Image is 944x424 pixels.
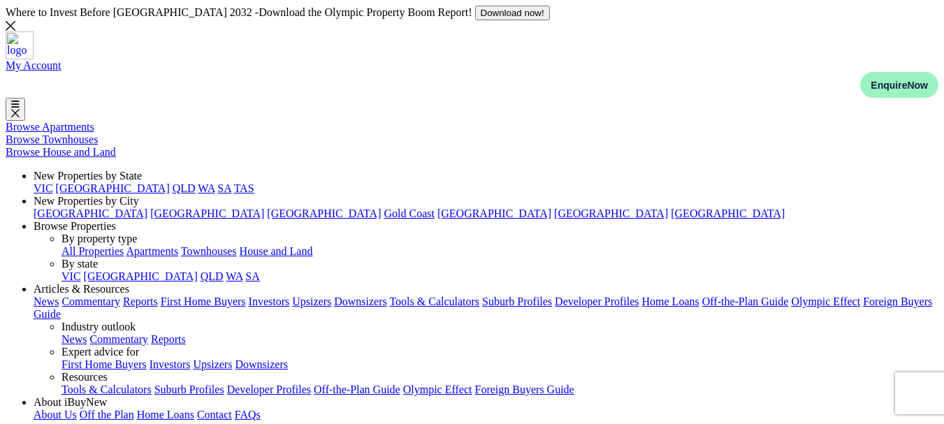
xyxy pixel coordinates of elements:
[389,295,479,307] a: Tools & Calculators
[235,409,261,421] a: FAQs
[475,383,574,395] a: Foreign Buyers Guide
[6,31,938,59] a: navigations
[860,72,938,98] button: EnquireNow
[181,245,237,257] a: Townhouses
[34,283,129,295] a: Articles & Resources
[151,333,186,345] a: Reports
[61,245,124,257] a: All Properties
[259,6,472,18] span: Download the Olympic Property Boom Report!
[34,220,116,232] a: Browse Properties
[61,346,139,358] a: Expert advice for
[61,233,137,244] a: By property type
[150,207,264,219] a: [GEOGRAPHIC_DATA]
[201,270,224,282] a: QLD
[555,295,639,307] a: Developer Profiles
[161,295,246,307] a: First Home Buyers
[6,31,34,59] img: logo
[482,295,552,307] a: Suburb Profiles
[61,258,98,270] a: By state
[61,383,152,395] a: Tools & Calculators
[34,295,59,307] a: News
[334,295,387,307] a: Downsizers
[554,207,668,219] a: [GEOGRAPHIC_DATA]
[34,195,139,207] a: New Properties by City
[475,6,550,20] button: Download now!
[61,371,108,383] a: Resources
[84,270,198,282] a: [GEOGRAPHIC_DATA]
[123,295,158,307] a: Reports
[791,295,860,307] a: Olympic Effect
[907,80,928,91] span: Now
[702,295,789,307] a: Off-the-Plan Guide
[56,182,170,194] a: [GEOGRAPHIC_DATA]
[234,182,254,194] a: TAS
[267,207,381,219] a: [GEOGRAPHIC_DATA]
[642,295,699,307] a: Home Loans
[34,170,142,182] a: New Properties by State
[198,182,215,194] a: WA
[671,207,785,219] a: [GEOGRAPHIC_DATA]
[61,295,120,307] a: Commentary
[217,182,231,194] a: SA
[6,121,94,133] a: Browse Apartments
[61,333,87,345] a: News
[314,383,400,395] a: Off-the-Plan Guide
[226,270,242,282] a: WA
[126,245,178,257] a: Apartments
[34,396,107,408] a: About iBuyNew
[292,295,331,307] a: Upsizers
[34,207,147,219] a: [GEOGRAPHIC_DATA]
[34,182,53,194] a: VIC
[89,333,148,345] a: Commentary
[150,358,191,370] a: Investors
[6,146,116,158] a: Browse House and Land
[154,383,224,395] a: Suburb Profiles
[61,358,147,370] a: First Home Buyers
[193,358,232,370] a: Upsizers
[6,59,61,71] a: account
[61,321,136,332] a: Industry outlook
[240,245,313,257] a: House and Land
[34,295,932,320] a: Foreign Buyers Guide
[197,409,232,421] a: Contact
[235,358,288,370] a: Downsizers
[6,98,25,121] button: Toggle navigation
[80,409,134,421] a: Off the Plan
[137,409,194,421] a: Home Loans
[34,409,77,421] a: About Us
[227,383,311,395] a: Developer Profiles
[384,207,434,219] a: Gold Coast
[245,270,259,282] a: SA
[173,182,196,194] a: QLD
[249,295,290,307] a: Investors
[6,6,475,18] span: Where to Invest Before [GEOGRAPHIC_DATA] 2032 -
[61,270,81,282] a: VIC
[437,207,551,219] a: [GEOGRAPHIC_DATA]
[403,383,472,395] a: Olympic Effect
[6,133,98,145] a: Browse Townhouses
